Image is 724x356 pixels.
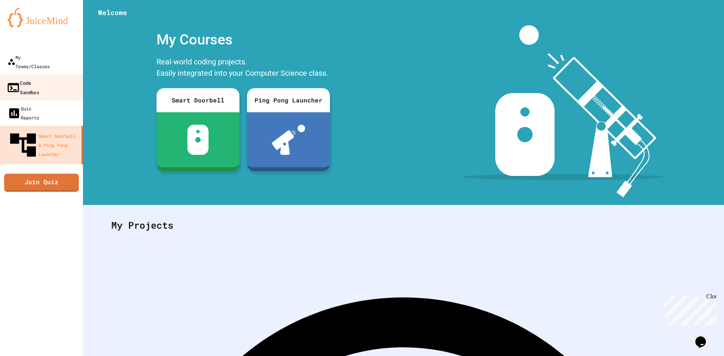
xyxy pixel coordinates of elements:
[661,293,716,325] iframe: chat widget
[463,25,665,197] img: banner-image-my-projects.png
[8,53,50,71] div: My Teams/Classes
[8,8,75,27] img: logo-orange.svg
[4,174,79,192] a: Join Quiz
[153,54,334,83] div: Real-world coding projects. Easily integrated into your Computer Science class.
[8,104,39,122] div: Quiz Reports
[247,88,330,112] div: Ping Pong Launcher
[692,326,716,348] iframe: chat widget
[153,25,334,54] div: My Courses
[6,78,39,96] div: Code Sandbox
[156,88,239,112] div: Smart Doorbell
[187,125,209,155] img: sdb-white.svg
[8,130,78,160] div: Smart Doorbell & Ping Pong Launcher
[3,3,52,48] div: Chat with us now!Close
[272,125,305,155] img: ppl-with-ball.png
[104,211,703,240] div: My Projects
